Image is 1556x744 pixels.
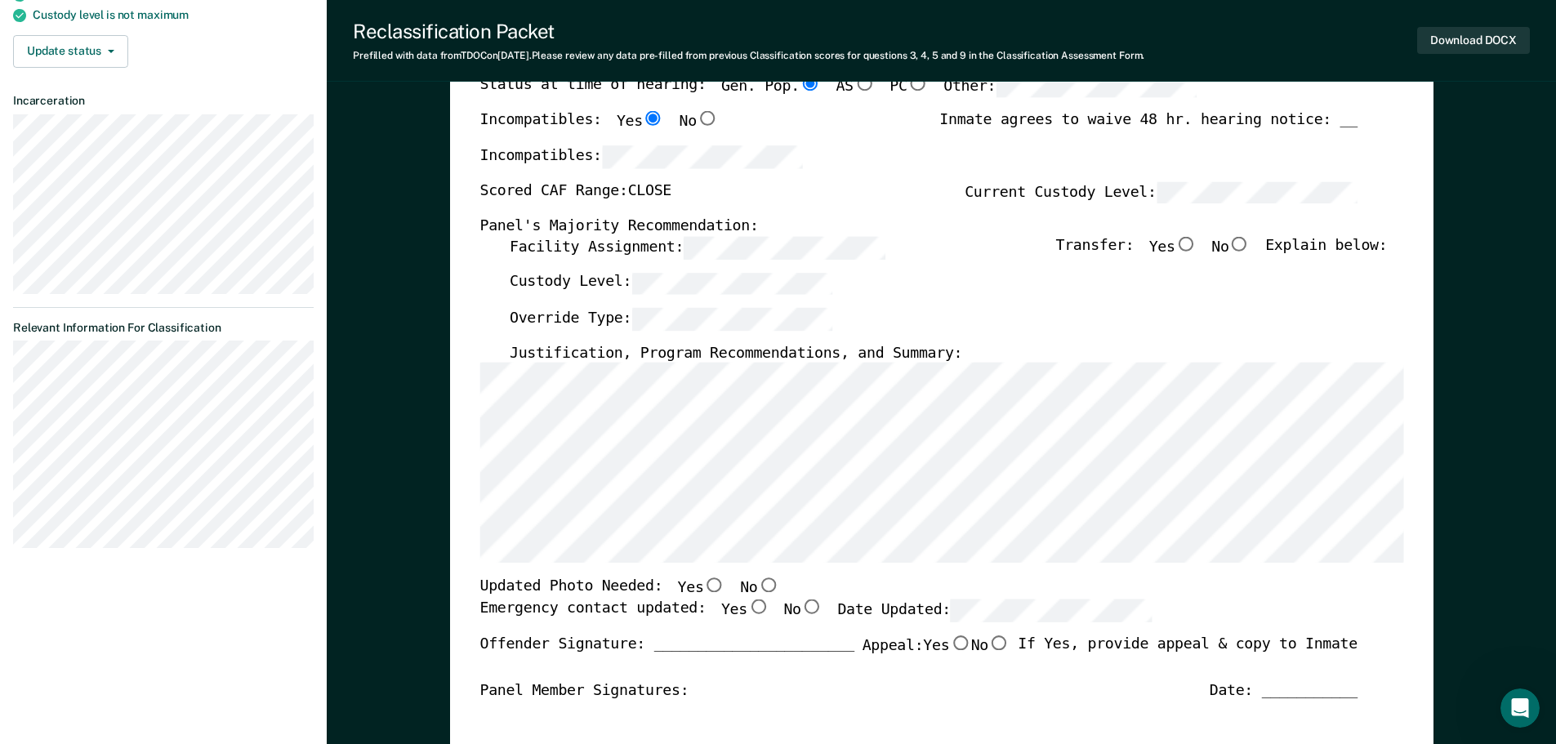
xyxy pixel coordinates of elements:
div: Date: ___________ [1209,683,1357,702]
input: Custody Level: [631,272,832,295]
iframe: Intercom live chat [1500,688,1540,728]
input: Yes [703,578,724,593]
input: Other: [996,76,1197,99]
label: Appeal: [862,635,1010,670]
div: Transfer: Explain below: [1055,237,1387,273]
dt: Relevant Information For Classification [13,321,314,335]
label: Scored CAF Range: CLOSE [479,181,671,204]
input: No [988,635,1010,650]
label: AS [836,76,875,99]
label: Yes [720,599,768,622]
label: Facility Assignment: [509,237,884,260]
label: Yes [1148,237,1196,260]
input: Yes [949,635,970,650]
input: Yes [642,111,663,126]
label: Custody Level: [509,272,832,295]
label: Other: [943,76,1197,99]
input: Date Updated: [950,599,1151,622]
label: Yes [923,635,970,657]
div: Prefilled with data from TDOC on [DATE] . Please review any data pre-filled from previous Classif... [353,50,1144,61]
div: Offender Signature: _______________________ If Yes, provide appeal & copy to Inmate [479,635,1357,683]
label: Gen. Pop. [720,76,820,99]
div: Inmate agrees to waive 48 hr. hearing notice: __ [939,111,1358,145]
label: Yes [616,111,663,132]
span: maximum [137,8,189,21]
label: Current Custody Level: [965,181,1358,204]
input: AS [853,76,874,91]
input: Incompatibles: [601,145,802,168]
div: Emergency contact updated: [479,599,1152,635]
input: Gen. Pop. [799,76,820,91]
input: PC [907,76,928,91]
div: Panel's Majority Recommendation: [479,217,1357,237]
label: Yes [677,578,724,599]
label: Incompatibles: [479,145,803,168]
input: Facility Assignment: [684,237,885,260]
div: Incompatibles: [479,111,718,145]
input: Override Type: [631,308,832,331]
input: Current Custody Level: [1156,181,1357,204]
input: No [1228,237,1250,252]
label: Date Updated: [837,599,1152,622]
label: No [783,599,823,622]
label: No [679,111,718,132]
div: Updated Photo Needed: [479,578,778,599]
label: No [1211,237,1251,260]
label: Override Type: [509,308,832,331]
input: Yes [747,599,768,614]
div: Status at time of hearing: [479,76,1197,112]
dt: Incarceration [13,94,314,108]
label: PC [889,76,929,99]
input: No [757,578,778,593]
button: Update status [13,35,128,68]
input: Yes [1175,237,1196,252]
div: Reclassification Packet [353,20,1144,43]
input: No [800,599,822,614]
div: Panel Member Signatures: [479,683,689,702]
label: Justification, Program Recommendations, and Summary: [509,344,961,363]
button: Download DOCX [1417,27,1530,54]
label: No [970,635,1010,657]
label: No [740,578,779,599]
div: Custody level is not [33,8,314,22]
input: No [696,111,717,126]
